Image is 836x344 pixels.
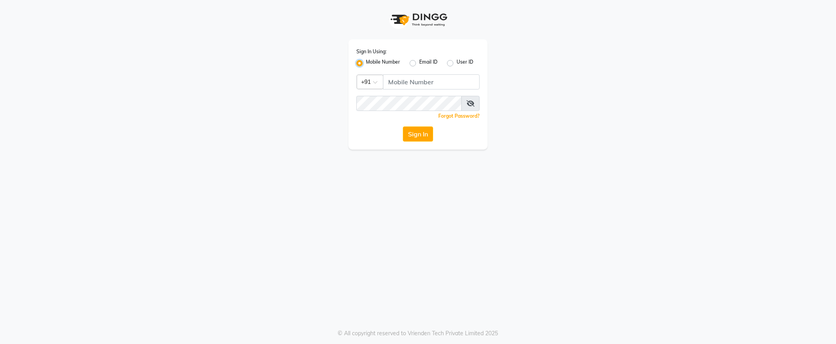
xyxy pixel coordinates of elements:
[383,74,480,89] input: Username
[457,58,473,68] label: User ID
[366,58,400,68] label: Mobile Number
[386,8,450,31] img: logo1.svg
[438,113,480,119] a: Forgot Password?
[356,96,462,111] input: Username
[356,48,387,55] label: Sign In Using:
[403,126,433,142] button: Sign In
[419,58,437,68] label: Email ID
